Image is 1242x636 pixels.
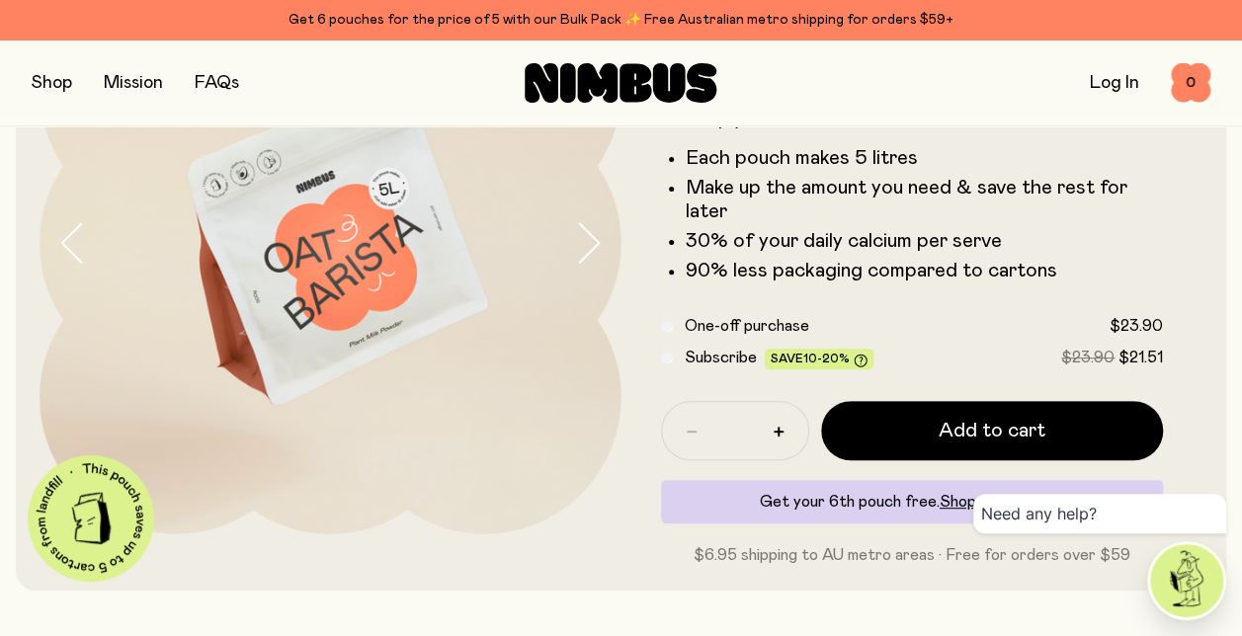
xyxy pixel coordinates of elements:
a: FAQs [195,74,239,92]
div: Get your 6th pouch free. [661,480,1164,523]
span: Shop Bulk Pack [940,494,1050,510]
button: 0 [1171,63,1210,103]
img: agent [1150,544,1223,617]
span: Add to cart [939,417,1045,444]
a: Log In [1090,74,1139,92]
span: One-off purchase [685,318,809,334]
li: Make up the amount you need & save the rest for later [686,176,1164,223]
span: Save [771,353,868,367]
a: Shop Bulk Pack→ [940,494,1064,510]
p: $6.95 shipping to AU metro areas · Free for orders over $59 [661,543,1164,567]
button: Add to cart [821,401,1164,460]
li: Each pouch makes 5 litres [686,146,1164,170]
a: Mission [104,74,163,92]
div: Need any help? [973,494,1226,533]
span: $23.90 [1110,318,1163,334]
li: 30% of your daily calcium per serve [686,229,1164,253]
span: 10-20% [803,353,850,364]
li: 90% less packaging compared to cartons [686,259,1164,282]
span: Subscribe [685,350,757,365]
div: Get 6 pouches for the price of 5 with our Bulk Pack ✨ Free Australian metro shipping for orders $59+ [32,8,1210,32]
span: $23.90 [1061,350,1115,365]
span: $21.51 [1118,350,1163,365]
